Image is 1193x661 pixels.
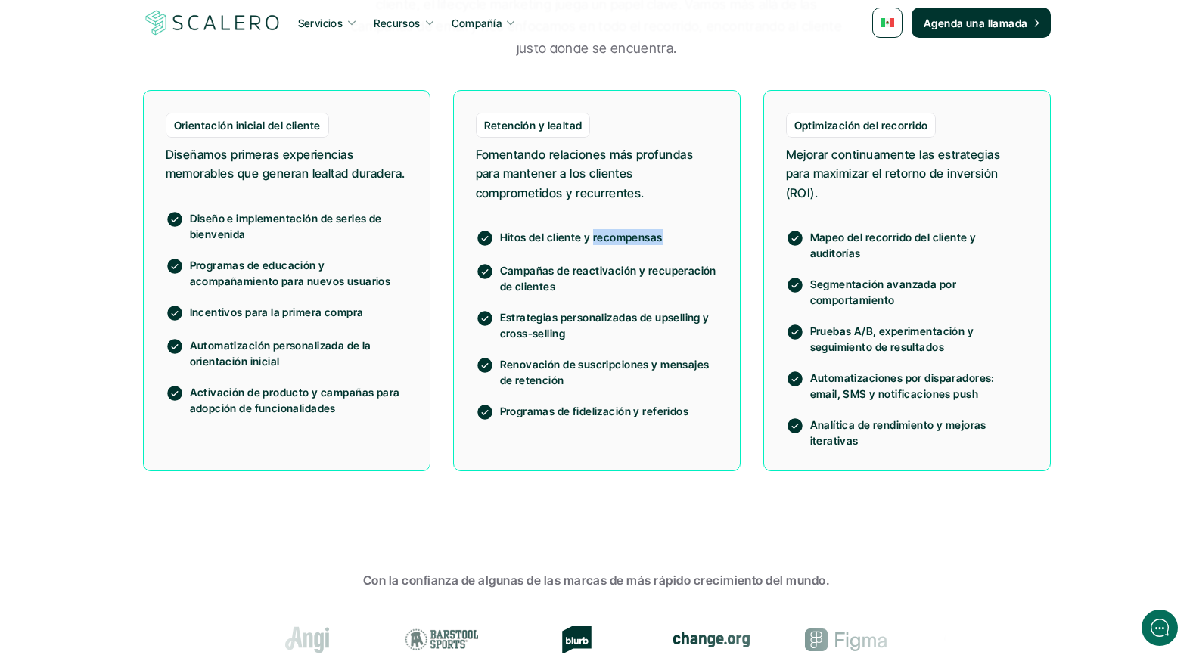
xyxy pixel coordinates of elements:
[174,117,321,133] p: Orientación inicial del cliente
[190,210,408,242] p: Diseño e implementación de series de bienvenida
[23,101,280,173] h2: Let us know if we can help with lifecycle marketing.
[374,15,420,31] p: Recursos
[784,626,889,653] div: Figma
[1142,610,1178,646] iframe: gist-messenger-bubble-iframe
[190,257,408,289] p: Programas de educación y acompañamiento para nuevos usuarios
[650,626,754,653] div: change.org
[515,626,620,653] div: Blurb
[190,337,408,369] p: Automatización personalizada de la orientación inicial
[123,529,195,538] span: Estamos en Gist
[500,403,718,419] p: Programas de fidelización y referidos
[23,73,280,98] h1: Hi! Welcome to Scalero.
[166,145,408,184] p: Diseñamos primeras experiencias memorables que generan lealtad duradera.
[500,262,718,294] p: Campañas de reactivación y recuperación de clientes
[810,323,1028,355] p: Pruebas A/B, experimentación y seguimiento de resultados
[298,15,343,31] p: Servicios
[500,356,718,388] p: Renovación de suscripciones y mensajes de retención
[484,117,583,133] p: Retención y lealtad
[786,145,1028,203] p: Mejorar continuamente las estrategias para maximizar el retorno de inversión (ROI).
[190,304,408,320] p: Incentivos para la primera compra
[143,8,282,37] img: Scalero company logo
[143,9,282,36] a: Scalero company logo
[810,276,1028,308] p: Segmentación avanzada por comportamiento
[154,571,1039,591] p: Con la confianza de algunas de las marcas de más rápido crecimiento del mundo.
[476,145,718,203] p: Fomentando relaciones más profundas para mantener a los clientes comprometidos y recurrentes.
[381,626,485,653] div: Barstool
[500,309,718,341] p: Estrategias personalizadas de upselling y cross-selling
[246,626,350,653] div: Angi
[924,15,1028,31] p: Agenda una llamada
[190,384,408,416] p: Activación de producto y campañas para adopción de funcionalidades
[23,200,279,231] button: Nueva conversación
[810,370,1028,402] p: Automatizaciones por disparadores: email, SMS y notificaciones push
[810,229,1028,261] p: Mapeo del recorrido del cliente y auditorías
[810,417,1028,448] p: Analítica de rendimiento y mejoras iterativas
[452,15,502,31] p: Compañía
[500,229,718,245] p: Hitos del cliente y recompensas
[92,209,188,222] span: Nueva conversación
[912,8,1051,38] a: Agenda una llamada
[794,117,928,133] p: Optimización del recorrido
[935,631,1008,649] img: Groome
